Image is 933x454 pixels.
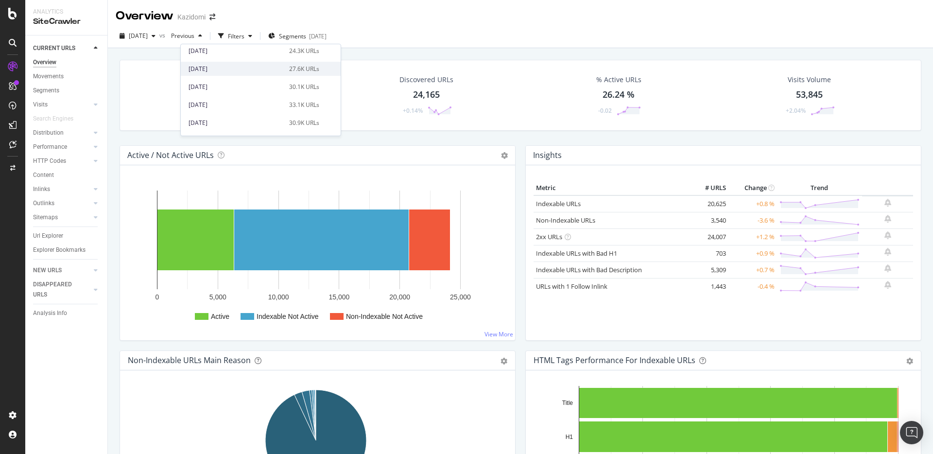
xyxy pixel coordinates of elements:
td: -0.4 % [728,278,777,295]
div: Open Intercom Messenger [900,421,923,444]
div: arrow-right-arrow-left [209,14,215,20]
div: Analytics [33,8,100,16]
div: Sitemaps [33,212,58,223]
div: Kazidomi [177,12,206,22]
text: 5,000 [209,293,226,301]
td: +1.2 % [728,228,777,245]
div: SiteCrawler [33,16,100,27]
div: Segments [33,86,59,96]
div: gear [906,358,913,365]
button: Filters [214,28,256,44]
td: 5,309 [690,262,728,278]
div: HTTP Codes [33,156,66,166]
div: bell-plus [884,231,891,239]
div: Url Explorer [33,231,63,241]
button: [DATE] [116,28,159,44]
a: DISAPPEARED URLS [33,279,91,300]
span: Segments [279,32,306,40]
a: Indexable URLs with Bad Description [536,265,642,274]
text: Active [211,313,229,320]
td: 3,540 [690,212,728,228]
div: % Active URLs [596,75,641,85]
div: 24,165 [413,88,440,101]
a: Search Engines [33,114,83,124]
div: 53,845 [796,88,823,101]
a: 2xx URLs [536,232,562,241]
h4: Active / Not Active URLs [127,149,214,162]
div: +2.04% [786,106,806,115]
text: 0 [155,293,159,301]
div: 26.24 % [603,88,635,101]
div: bell-plus [884,281,891,289]
div: 24.3K URLs [289,47,319,55]
div: 33.1K URLs [289,101,319,109]
button: Segments[DATE] [264,28,330,44]
div: Overview [116,8,173,24]
a: CURRENT URLS [33,43,91,53]
div: Outlinks [33,198,54,209]
svg: A chart. [128,181,507,332]
text: H1 [566,434,573,440]
text: 25,000 [450,293,471,301]
a: Non-Indexable URLs [536,216,595,225]
div: 30.1K URLs [289,83,319,91]
span: vs [159,31,167,39]
text: 15,000 [328,293,349,301]
div: 27.6K URLs [289,65,319,73]
div: gear [501,358,507,365]
a: Sitemaps [33,212,91,223]
text: Non-Indexable Not Active [346,313,423,320]
div: [DATE] [189,83,283,91]
td: 24,007 [690,228,728,245]
div: [DATE] [309,32,327,40]
a: Overview [33,57,101,68]
div: bell-plus [884,264,891,272]
div: [DATE] [189,119,283,127]
div: Performance [33,142,67,152]
a: Outlinks [33,198,91,209]
th: Trend [777,181,862,195]
a: Content [33,170,101,180]
td: +0.7 % [728,262,777,278]
a: Performance [33,142,91,152]
div: CURRENT URLS [33,43,75,53]
div: [DATE] [189,65,283,73]
div: Visits Volume [788,75,831,85]
a: Segments [33,86,101,96]
span: 2025 Sep. 21st [129,32,148,40]
a: URLs with 1 Follow Inlink [536,282,607,291]
div: Visits [33,100,48,110]
div: Search Engines [33,114,73,124]
div: bell-plus [884,248,891,256]
div: [DATE] [189,101,283,109]
div: Distribution [33,128,64,138]
a: Indexable URLs [536,199,581,208]
div: bell-plus [884,199,891,207]
div: Filters [228,32,244,40]
text: 10,000 [268,293,289,301]
th: Change [728,181,777,195]
div: DISAPPEARED URLS [33,279,82,300]
td: 1,443 [690,278,728,295]
td: 703 [690,245,728,262]
div: Inlinks [33,184,50,194]
h4: Insights [533,149,562,162]
div: Overview [33,57,56,68]
div: HTML Tags Performance for Indexable URLs [534,355,695,365]
div: Analysis Info [33,308,67,318]
a: HTTP Codes [33,156,91,166]
div: 30.9K URLs [289,119,319,127]
div: Discovered URLs [399,75,453,85]
span: Previous [167,32,194,40]
a: View More [484,330,513,338]
i: Options [501,152,508,159]
td: +0.9 % [728,245,777,262]
a: Distribution [33,128,91,138]
a: NEW URLS [33,265,91,276]
div: Non-Indexable URLs Main Reason [128,355,251,365]
a: Analysis Info [33,308,101,318]
text: Indexable Not Active [257,313,319,320]
div: Explorer Bookmarks [33,245,86,255]
div: [DATE] [189,47,283,55]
